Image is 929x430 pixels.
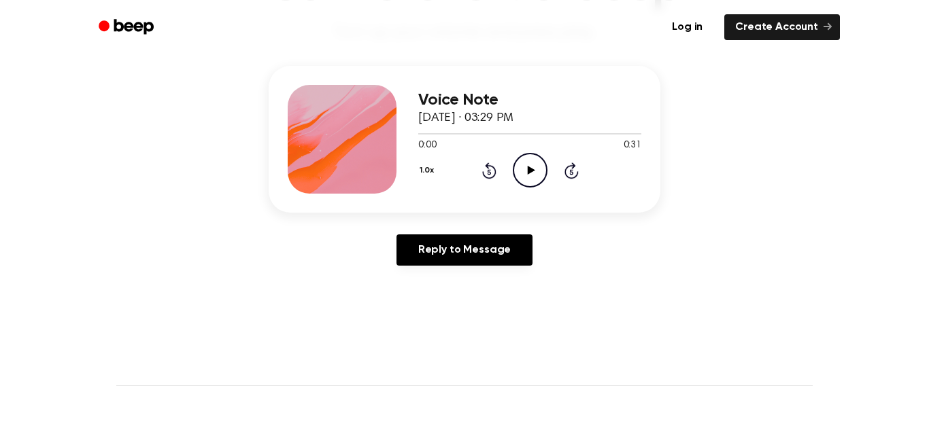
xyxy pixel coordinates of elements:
a: Reply to Message [396,234,533,266]
a: Create Account [724,14,840,40]
a: Log in [658,12,716,43]
span: [DATE] · 03:29 PM [418,112,513,124]
span: 0:00 [418,139,436,153]
button: 1.0x [418,159,439,182]
span: 0:31 [624,139,641,153]
a: Beep [89,14,166,41]
h3: Voice Note [418,91,641,109]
